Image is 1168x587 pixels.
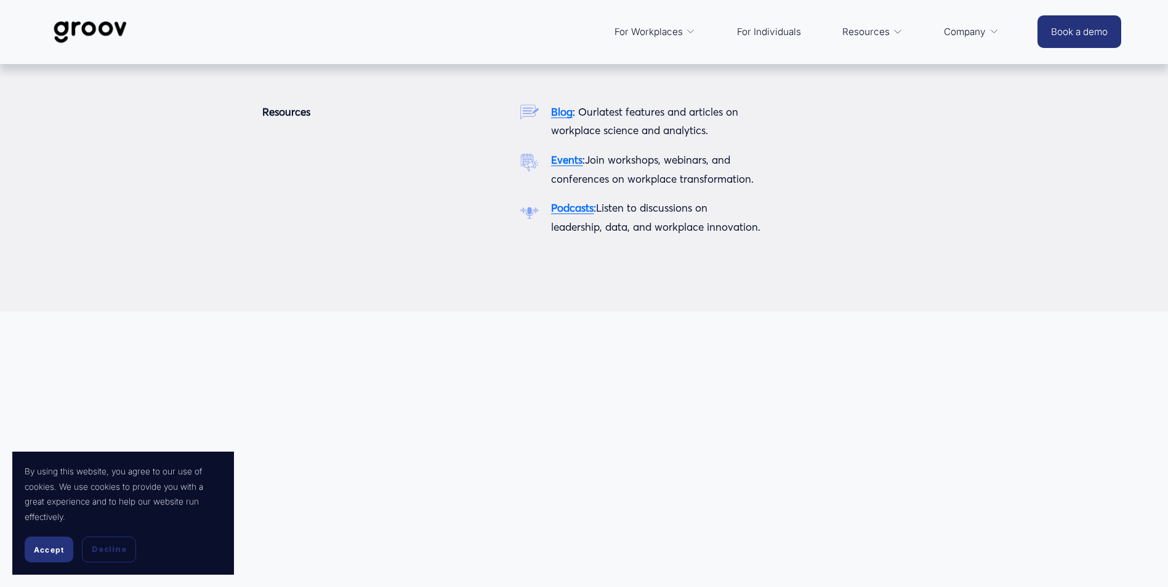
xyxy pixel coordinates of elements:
[551,151,761,188] p: Join workshops, webinars, and conferences on workplace transformation.
[614,23,683,41] span: For Workplaces
[262,105,310,118] strong: Resources
[573,105,597,118] span: : Our
[12,452,234,575] section: Cookie banner
[608,17,702,47] a: folder dropdown
[551,199,761,236] p: Listen to discussions on leadership, data, and workplace innovation.
[82,537,136,562] button: Decline
[1037,15,1121,48] a: Book a demo
[25,537,73,562] button: Accept
[551,201,594,214] a: Podcasts
[582,153,585,166] span: :
[842,23,890,41] span: Resources
[551,105,573,118] a: Blog
[92,544,126,555] span: Decline
[731,17,807,47] a: For Individuals
[551,103,761,140] p: latest features and articles on workplace science and analytics.
[938,17,1005,47] a: folder dropdown
[551,153,582,166] a: Events
[594,201,596,214] strong: :
[47,12,134,52] img: Groov | Workplace Science Platform | Unlock Performance | Drive Results
[34,545,64,554] span: Accept
[944,23,986,41] span: Company
[25,464,222,524] p: By using this website, you agree to our use of cookies. We use cookies to provide you with a grea...
[836,17,909,47] a: folder dropdown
